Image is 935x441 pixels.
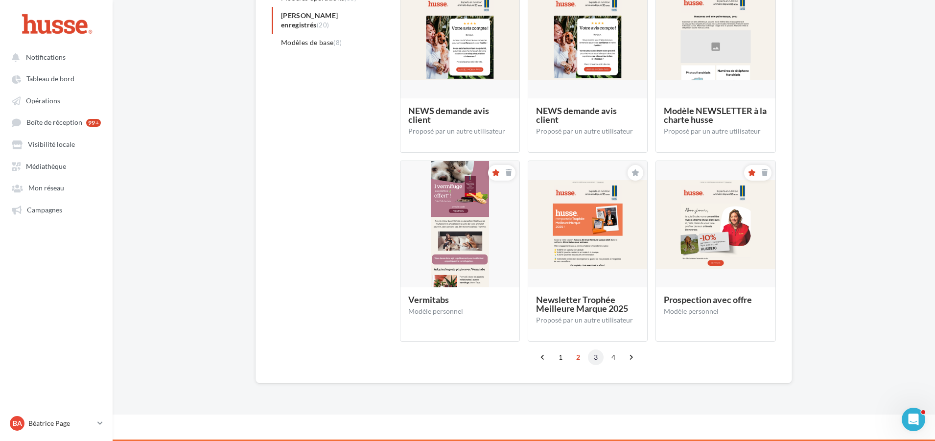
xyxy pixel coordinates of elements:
span: Proposé par un autre utilisateur [664,127,761,135]
a: Opérations [6,92,107,109]
div: Vermitabs [408,295,512,304]
a: Médiathèque [6,157,107,175]
img: message.thumb [656,180,775,270]
a: 2 [570,349,586,365]
a: › [623,349,639,365]
p: Béatrice Page [28,418,93,428]
a: ‹ [535,349,551,365]
span: Proposé par un autre utilisateur [536,316,633,324]
a: Boîte de réception 99+ [6,113,107,131]
span: (20) [317,21,329,29]
span: Mon réseau [28,184,64,192]
span: Modèle personnel [664,307,719,315]
span: [PERSON_NAME] enregistrés [281,11,338,29]
span: Modèles de base [281,38,342,46]
span: (8) [333,39,342,46]
div: NEWS demande avis client [408,106,512,124]
img: message.thumb [431,161,489,376]
div: 99+ [86,119,101,127]
span: Proposé par un autre utilisateur [408,127,505,135]
span: Visibilité locale [28,140,75,149]
a: Tableau de bord [6,70,107,87]
a: Ba Béatrice Page [8,414,105,433]
span: Notifications [26,53,66,61]
a: Mon réseau [6,179,107,196]
div: Prospection avec offre [664,295,767,304]
span: Campagnes [27,206,62,214]
span: Médiathèque [26,162,66,170]
button: Notifications [6,48,103,66]
span: Boîte de réception [26,118,82,127]
a: Campagnes [6,201,107,218]
a: 1 [553,349,568,365]
span: Tableau de bord [26,75,74,83]
a: Visibilité locale [6,135,107,153]
span: Proposé par un autre utilisateur [536,127,633,135]
a: 4 [606,349,621,365]
iframe: Intercom live chat [902,408,925,431]
div: Newsletter Trophée Meilleure Marque 2025 [536,295,639,313]
span: Modèle personnel [408,307,463,315]
img: message.thumb [528,180,647,270]
a: 3 [588,349,604,365]
div: NEWS demande avis client [536,106,639,124]
div: Modèle NEWSLETTER à la charte husse [664,106,767,124]
span: Ba [13,418,22,428]
span: Opérations [26,96,60,105]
